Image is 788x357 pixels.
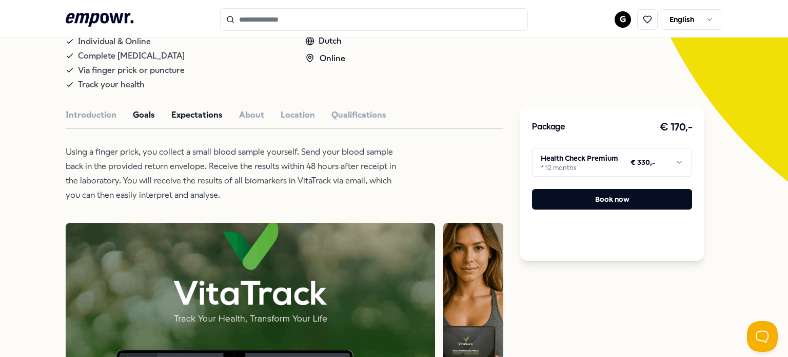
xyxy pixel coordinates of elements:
[532,189,692,210] button: Book now
[305,52,345,65] div: Online
[239,108,264,122] button: About
[66,108,116,122] button: Introduction
[615,11,631,28] button: G
[78,78,145,92] span: Track your health
[281,108,315,122] button: Location
[66,145,399,202] p: Using a finger prick, you collect a small blood sample yourself. Send your blood sample back in t...
[331,108,386,122] button: Qualifications
[133,108,155,122] button: Goals
[660,119,693,136] h3: € 170,-
[78,63,185,78] span: Via finger prick or puncture
[305,34,345,48] div: Dutch
[78,34,151,49] span: Individual & Online
[171,108,223,122] button: Expectations
[220,8,528,31] input: Search for products, categories or subcategories
[747,321,778,352] iframe: Help Scout Beacon - Open
[78,49,185,63] span: Complete [MEDICAL_DATA]
[532,121,565,134] h3: Package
